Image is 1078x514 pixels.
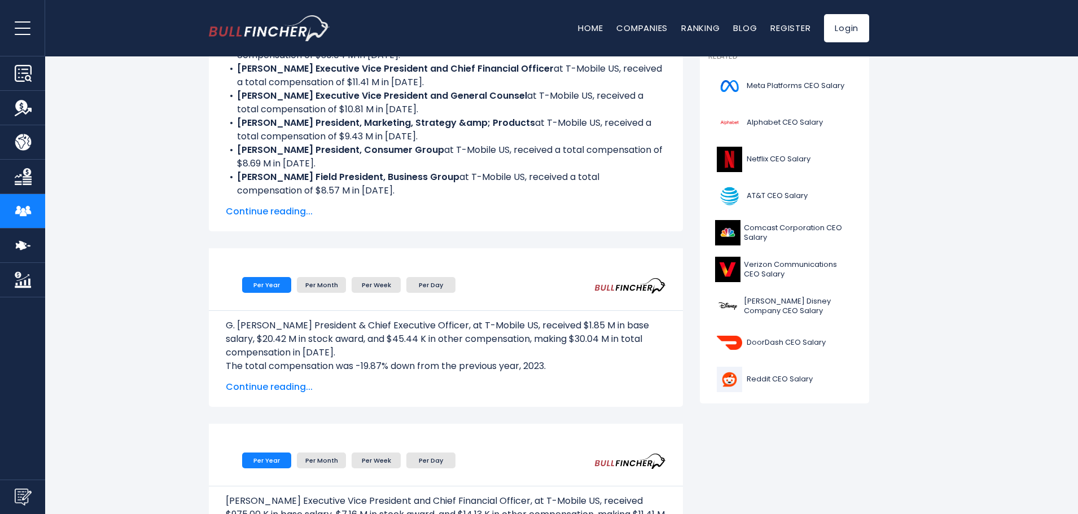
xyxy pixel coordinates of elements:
a: Go to homepage [209,15,330,41]
span: Verizon Communications CEO Salary [744,260,854,279]
li: Per Week [352,453,401,468]
a: Meta Platforms CEO Salary [708,71,861,102]
li: Per Day [406,453,455,468]
p: Related [708,52,861,61]
a: Netflix CEO Salary [708,144,861,175]
img: NFLX logo [715,147,743,172]
a: Alphabet CEO Salary [708,107,861,138]
p: The total compensation was -19.87% down from the previous year, 2023. [226,359,666,373]
a: Login [824,14,869,42]
span: Alphabet CEO Salary [747,118,823,128]
a: Home [578,22,603,34]
b: [PERSON_NAME] Executive Vice President and Chief Financial Officer [237,62,554,75]
a: Register [770,22,810,34]
img: META logo [715,73,743,99]
li: Per Day [406,277,455,293]
span: Comcast Corporation CEO Salary [744,223,854,243]
img: DASH logo [715,330,743,355]
a: Ranking [681,22,720,34]
a: Reddit CEO Salary [708,364,861,395]
li: at T-Mobile US, received a total compensation of $11.41 M in [DATE]. [226,62,666,89]
img: bullfincher logo [209,15,330,41]
li: at T-Mobile US, received a total compensation of $10.81 M in [DATE]. [226,89,666,116]
span: Continue reading... [226,380,666,394]
span: Netflix CEO Salary [747,155,810,164]
img: GOOGL logo [715,110,743,135]
a: [PERSON_NAME] Disney Company CEO Salary [708,291,861,322]
b: [PERSON_NAME] President, Marketing, Strategy &amp; Products [237,116,535,129]
span: [PERSON_NAME] Disney Company CEO Salary [744,297,854,316]
span: DoorDash CEO Salary [747,338,826,348]
a: Blog [733,22,757,34]
li: Per Week [352,277,401,293]
img: CMCSA logo [715,220,740,245]
span: AT&T CEO Salary [747,191,808,201]
b: [PERSON_NAME] Field President, Business Group [237,170,459,183]
a: DoorDash CEO Salary [708,327,861,358]
li: at T-Mobile US, received a total compensation of $9.43 M in [DATE]. [226,116,666,143]
span: Reddit CEO Salary [747,375,813,384]
img: DIS logo [715,293,740,319]
li: at T-Mobile US, received a total compensation of $8.69 M in [DATE]. [226,143,666,170]
a: Comcast Corporation CEO Salary [708,217,861,248]
li: Per Month [297,277,346,293]
img: RDDT logo [715,367,743,392]
a: Verizon Communications CEO Salary [708,254,861,285]
img: T logo [715,183,743,209]
li: at T-Mobile US, received a total compensation of $8.57 M in [DATE]. [226,170,666,197]
a: Companies [616,22,668,34]
span: Meta Platforms CEO Salary [747,81,844,91]
li: Per Month [297,453,346,468]
p: G. [PERSON_NAME] President & Chief Executive Officer, at T-Mobile US, received $1.85 M in base sa... [226,319,666,359]
b: [PERSON_NAME] Executive Vice President and General Counsel [237,89,527,102]
a: AT&T CEO Salary [708,181,861,212]
img: VZ logo [715,257,740,282]
li: Per Year [242,453,291,468]
span: Continue reading... [226,205,666,218]
li: Per Year [242,277,291,293]
b: [PERSON_NAME] President, Consumer Group [237,143,444,156]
